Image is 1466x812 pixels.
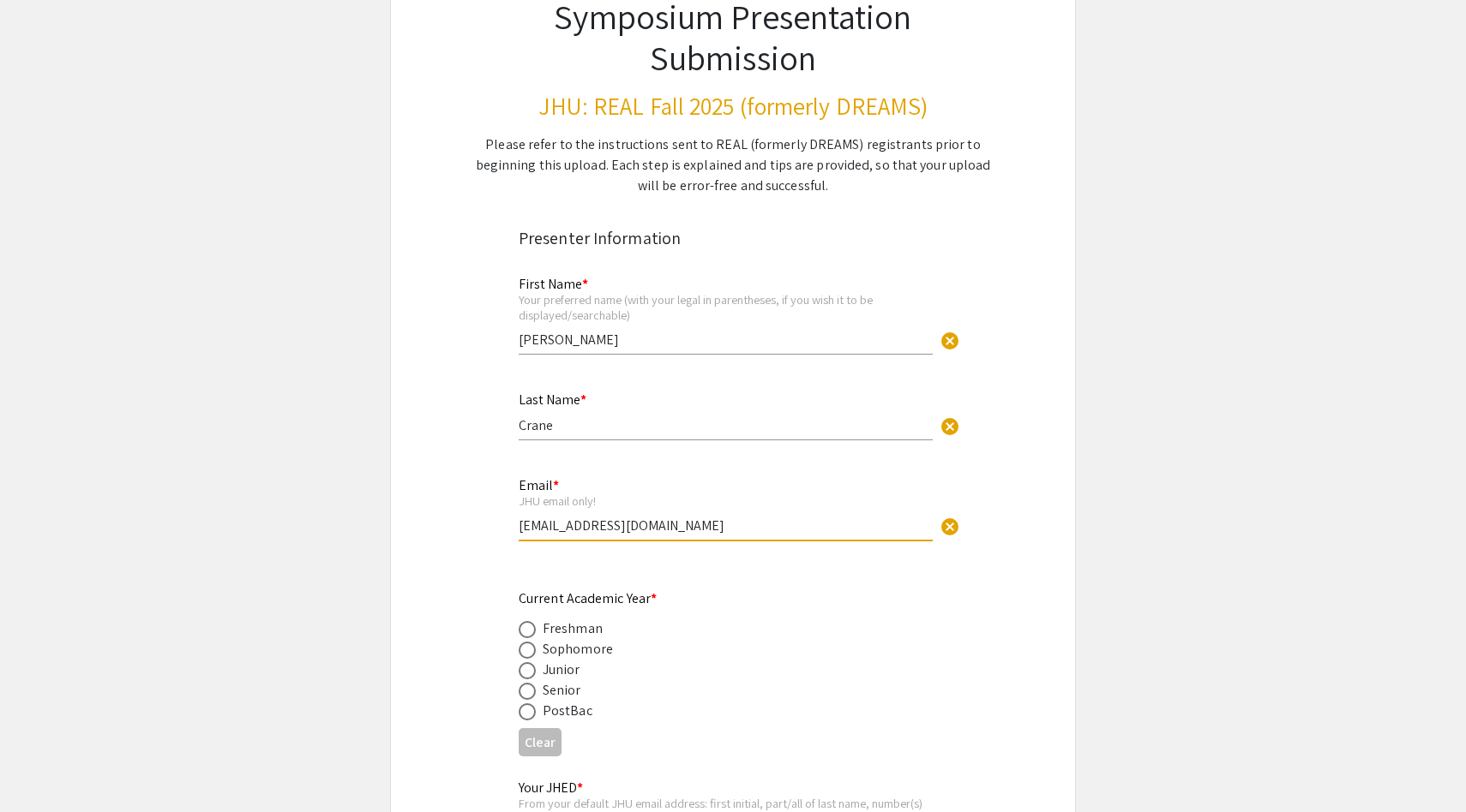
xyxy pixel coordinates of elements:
mat-label: First Name [519,275,588,293]
div: PostBac [543,701,592,721]
div: Senior [543,680,581,701]
mat-label: Your JHED [519,779,583,797]
input: Type Here [519,516,933,534]
div: Presenter Information [519,225,947,251]
button: Clear [933,408,967,442]
span: cancel [940,416,960,437]
button: Clear [519,728,562,756]
div: JHU email only! [519,493,933,509]
span: cancel [940,331,960,351]
div: Please refer to the instructions sent to REAL (formerly DREAMS) registrants prior to beginning th... [474,134,992,196]
div: Your preferred name (with your legal in parentheses, if you wish it to be displayed/searchable) [519,292,933,322]
input: Type Here [519,331,933,349]
mat-label: Last Name [519,391,586,409]
h3: JHU: REAL Fall 2025 (formerly DREAMS) [474,92,992,121]
div: Junior [543,660,580,680]
span: cancel [940,516,960,537]
iframe: Chat [13,735,73,799]
button: Clear [933,323,967,357]
mat-label: Current Academic Year [519,589,657,607]
mat-label: Email [519,476,559,494]
div: Freshman [543,618,603,639]
button: Clear [933,509,967,543]
div: Sophomore [543,639,613,660]
input: Type Here [519,416,933,434]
